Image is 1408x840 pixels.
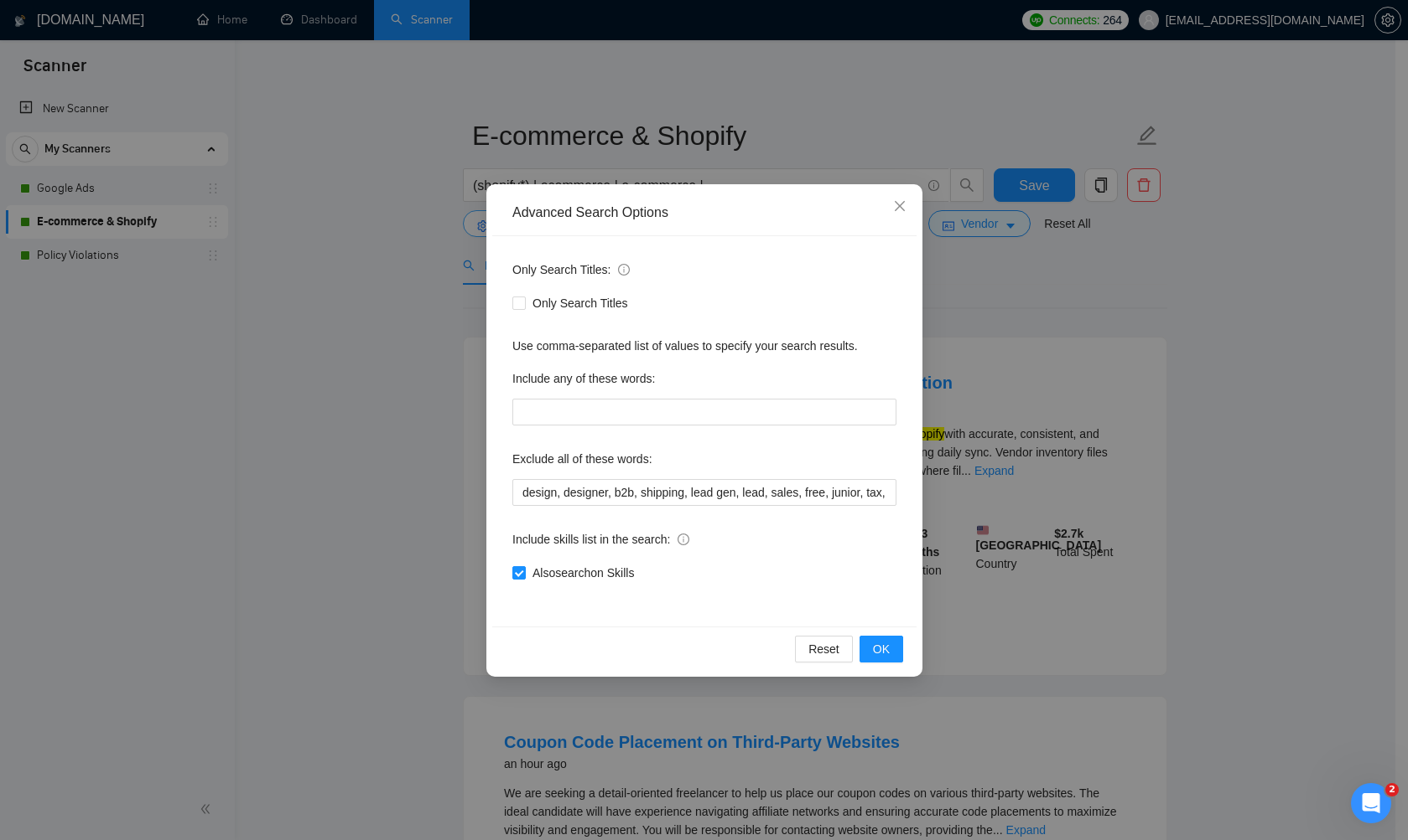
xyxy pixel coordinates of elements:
div: Use comma-separated list of values to specify your search results. [512,337,896,355]
label: Include any of these words: [512,365,655,392]
span: 2 [1385,783,1399,796]
span: close [893,199,907,213]
span: Reset [808,640,839,658]
span: Also search on Skills [526,564,641,582]
span: Only Search Titles [526,294,635,312]
span: info-circle [678,533,689,545]
iframe: Intercom live chat [1351,783,1391,823]
button: Reset [795,636,853,662]
span: Only Search Titles: [512,260,630,279]
span: OK [872,640,889,658]
button: Close [877,184,922,229]
span: info-circle [618,264,630,276]
span: Include skills list in the search: [512,530,689,549]
button: OK [859,636,902,662]
div: Advanced Search Options [512,204,896,222]
label: Exclude all of these words: [512,446,652,472]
